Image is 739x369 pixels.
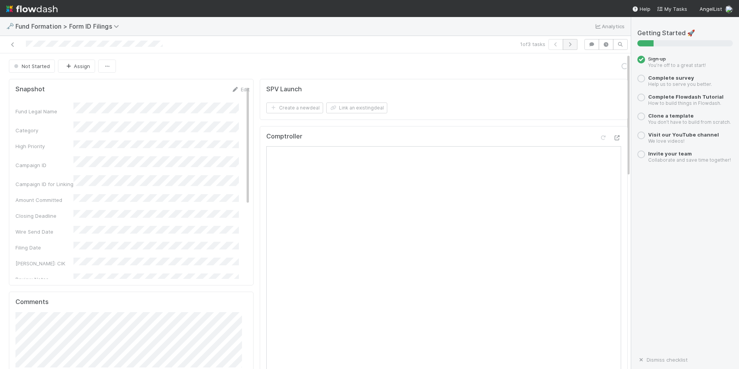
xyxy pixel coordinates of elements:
span: Not Started [12,63,50,69]
a: Analytics [594,22,625,31]
span: Sign up [648,56,666,62]
small: We love videos! [648,138,685,144]
div: Help [632,5,650,13]
div: Filing Date [15,244,73,251]
a: Complete Flowdash Tutorial [648,94,724,100]
button: Assign [58,60,95,73]
h5: Comments [15,298,247,306]
h5: Snapshot [15,85,45,93]
img: avatar_7d33b4c2-6dd7-4bf3-9761-6f087fa0f5c6.png [725,5,733,13]
div: Amount Committed [15,196,73,204]
button: Not Started [9,60,55,73]
div: [PERSON_NAME]: CIK [15,260,73,267]
span: 🗝️ [6,23,14,29]
button: Create a newdeal [266,102,323,113]
div: High Priority [15,142,73,150]
span: 1 of 3 tasks [520,40,545,48]
span: My Tasks [657,6,687,12]
a: Visit our YouTube channel [648,132,719,138]
a: Edit [232,86,250,92]
small: Help us to serve you better. [648,81,712,87]
div: Fund Legal Name [15,108,73,115]
a: Clone a template [648,113,694,119]
div: Category [15,126,73,134]
a: My Tasks [657,5,687,13]
button: Link an existingdeal [326,102,387,113]
div: Closing Deadline [15,212,73,220]
div: Wire Send Date [15,228,73,236]
a: Complete survey [648,75,694,81]
h5: Comptroller [266,133,302,140]
small: You’re off to a great start! [648,62,706,68]
span: AngelList [700,6,722,12]
div: Campaign ID [15,161,73,169]
a: Invite your team [648,150,692,157]
h5: SPV Launch [266,85,302,93]
span: Fund Formation > Form ID Filings [15,22,123,30]
small: How to build things in Flowdash. [648,100,721,106]
h5: Getting Started 🚀 [637,29,733,37]
small: You don’t have to build from scratch. [648,119,731,125]
small: Collaborate and save time together! [648,157,731,163]
div: Campaign ID for Linking [15,180,73,188]
a: Dismiss checklist [637,357,688,363]
img: logo-inverted-e16ddd16eac7371096b0.svg [6,2,58,15]
div: Review Notes [15,275,73,283]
